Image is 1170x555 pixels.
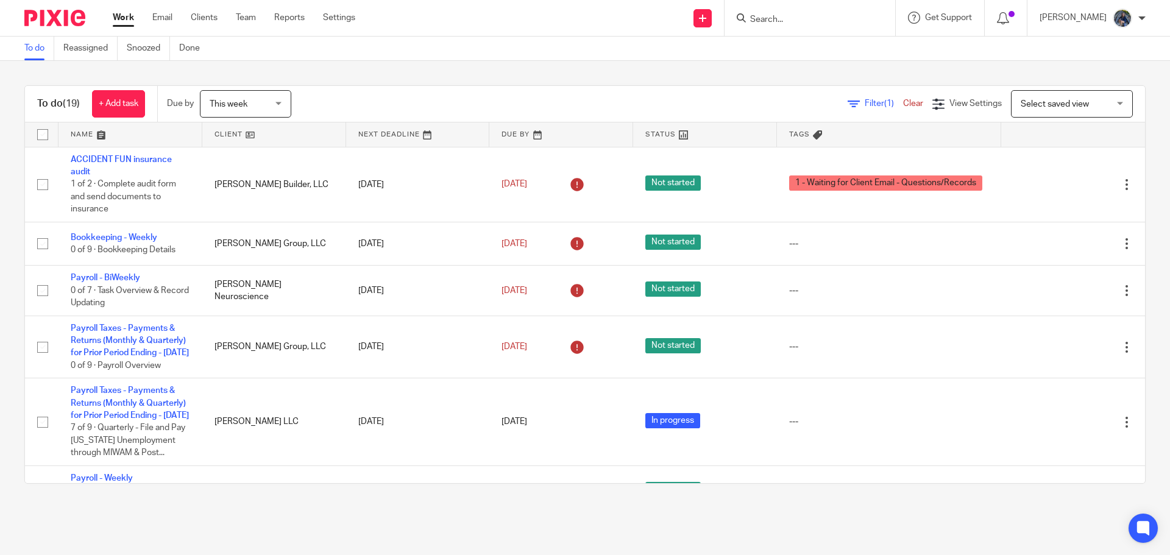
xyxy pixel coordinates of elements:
td: [PERSON_NAME] LLC [202,378,346,466]
td: [DATE] [346,222,490,265]
span: Not started [645,338,701,353]
div: --- [789,341,989,353]
span: Not started [645,281,701,297]
a: Bookkeeping - Weekly [71,233,157,242]
span: 1 - Waiting for Client Email - Questions/Records [789,175,982,191]
a: Team [236,12,256,24]
div: --- [789,238,989,250]
a: Email [152,12,172,24]
img: Pixie [24,10,85,26]
span: [DATE] [502,180,527,188]
a: Payroll Taxes - Payments & Returns (Monthly & Quarterly) for Prior Period Ending - [DATE] [71,324,189,358]
a: Reports [274,12,305,24]
td: [DATE] [346,465,490,515]
span: Select saved view [1021,100,1089,108]
span: Get Support [925,13,972,22]
a: Settings [323,12,355,24]
span: Not started [645,482,701,497]
p: [PERSON_NAME] [1040,12,1107,24]
a: Clear [903,99,923,108]
h1: To do [37,97,80,110]
span: 7 of 9 · Quarterly - File and Pay [US_STATE] Unemployment through MIWAM & Post... [71,423,185,457]
span: [DATE] [502,286,527,295]
span: In progress [645,413,700,428]
a: Payroll Taxes - Payments & Returns (Monthly & Quarterly) for Prior Period Ending - [DATE] [71,386,189,420]
span: [DATE] [502,342,527,351]
span: [DATE] [502,418,527,426]
td: [PERSON_NAME] Group, LLC [202,316,346,378]
span: (19) [63,99,80,108]
a: + Add task [92,90,145,118]
span: 0 of 7 · Task Overview & Record Updating [71,286,189,308]
div: --- [789,415,989,428]
a: Work [113,12,134,24]
td: [DATE] [346,147,490,222]
span: Not started [645,175,701,191]
span: This week [210,100,247,108]
div: --- [789,285,989,297]
td: [PERSON_NAME] Group, LLC [202,222,346,265]
td: [PERSON_NAME] Neuroscience [202,266,346,316]
img: 20210918_184149%20(2).jpg [1113,9,1132,28]
a: Reassigned [63,37,118,60]
p: Due by [167,97,194,110]
a: Snoozed [127,37,170,60]
span: Filter [865,99,903,108]
a: ACCIDENT FUN insurance audit [71,155,172,176]
a: Clients [191,12,218,24]
span: (1) [884,99,894,108]
a: Done [179,37,209,60]
td: Outscape, LLC [202,465,346,515]
a: Payroll - Weekly [71,474,133,483]
span: Tags [789,131,810,138]
span: 0 of 9 · Bookkeeping Details [71,246,175,254]
a: Payroll - BiWeekly [71,274,140,282]
td: [DATE] [346,378,490,466]
td: [DATE] [346,316,490,378]
span: [DATE] [502,239,527,248]
span: 0 of 9 · Payroll Overview [71,361,161,370]
td: [DATE] [346,266,490,316]
input: Search [749,15,859,26]
span: 1 of 2 · Complete audit form and send documents to insurance [71,180,176,213]
td: [PERSON_NAME] Builder, LLC [202,147,346,222]
span: Not started [645,235,701,250]
span: View Settings [949,99,1002,108]
a: To do [24,37,54,60]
